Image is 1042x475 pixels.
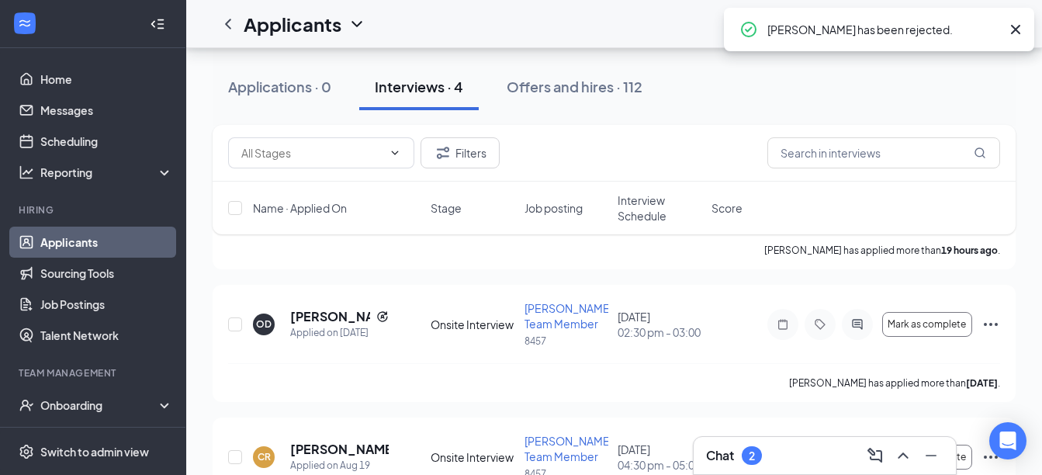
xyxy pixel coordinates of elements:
div: 2 [749,449,755,463]
input: Search in interviews [767,137,1000,168]
b: [DATE] [966,377,998,389]
svg: Collapse [150,16,165,32]
div: Open Intercom Messenger [989,422,1026,459]
span: 02:30 pm - 03:00 pm [618,324,702,340]
div: CR [258,450,271,463]
div: Interviews · 4 [375,77,463,96]
p: 8457 [524,335,609,348]
span: 04:30 pm - 05:00 pm [618,457,702,473]
span: Mark as complete [888,319,966,330]
div: [DATE] [618,309,702,340]
svg: UserCheck [19,397,34,413]
svg: Filter [434,144,452,162]
span: [PERSON_NAME]'s Team Member [524,301,621,331]
a: Sourcing Tools [40,258,173,289]
button: Mark as complete [882,312,972,337]
div: Applications · 0 [228,77,331,96]
a: Talent Network [40,320,173,351]
svg: ChevronUp [894,446,912,465]
button: Minimize [919,443,943,468]
svg: Minimize [922,446,940,465]
svg: WorkstreamLogo [17,16,33,31]
h5: [PERSON_NAME] [290,441,389,458]
h1: Applicants [244,11,341,37]
div: Hiring [19,203,170,217]
span: Score [711,200,743,216]
svg: Tag [811,318,829,331]
div: Onsite Interview [431,317,515,332]
div: [DATE] [618,442,702,473]
button: ChevronUp [891,443,916,468]
div: Applied on [DATE] [290,325,389,341]
div: Onboarding [40,397,160,413]
h3: Chat [706,447,734,464]
span: Stage [431,200,462,216]
svg: CheckmarkCircle [739,20,758,39]
a: Team [40,421,173,452]
span: Job posting [524,200,583,216]
div: Team Management [19,366,170,380]
svg: Note [774,318,792,331]
div: Switch to admin view [40,444,149,459]
div: Reporting [40,165,174,180]
a: Job Postings [40,289,173,320]
div: OD [256,317,272,331]
svg: Settings [19,444,34,459]
button: Filter Filters [421,137,500,168]
h5: [PERSON_NAME] [290,308,370,325]
a: Home [40,64,173,95]
svg: ChevronDown [348,15,366,33]
div: Onsite Interview [431,449,515,465]
svg: ActiveChat [848,318,867,331]
svg: MagnifyingGlass [974,147,986,159]
a: Messages [40,95,173,126]
svg: Ellipses [981,448,1000,466]
svg: Reapply [376,310,389,323]
span: [PERSON_NAME]'s Team Member [524,434,621,463]
input: All Stages [241,144,383,161]
p: [PERSON_NAME] has applied more than . [789,376,1000,390]
a: Scheduling [40,126,173,157]
div: [PERSON_NAME] has been rejected. [767,20,1000,39]
p: [PERSON_NAME] has applied more than . [764,244,1000,257]
a: Applicants [40,227,173,258]
button: ComposeMessage [863,443,888,468]
svg: ChevronLeft [219,15,237,33]
svg: Analysis [19,165,34,180]
svg: Cross [1006,20,1025,39]
span: Name · Applied On [253,200,347,216]
b: 19 hours ago [941,244,998,256]
svg: ChevronDown [389,147,401,159]
div: Offers and hires · 112 [507,77,642,96]
svg: ComposeMessage [866,446,884,465]
span: Interview Schedule [618,192,702,224]
svg: Ellipses [981,315,1000,334]
div: Applied on Aug 19 [290,458,389,473]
